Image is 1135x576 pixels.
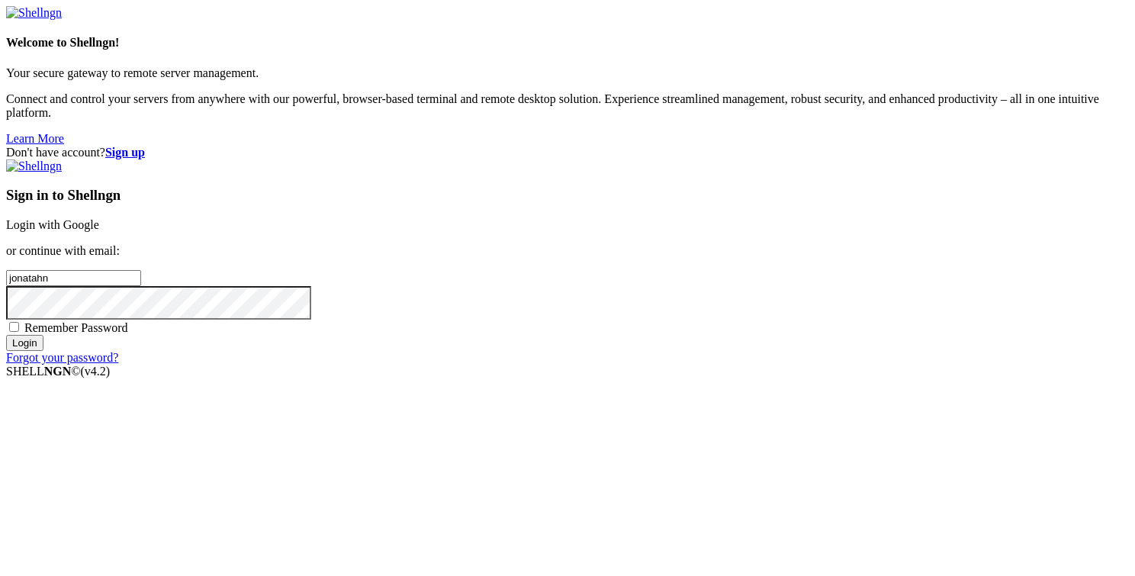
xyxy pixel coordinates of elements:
[6,365,110,378] span: SHELL ©
[6,6,62,20] img: Shellngn
[24,321,128,334] span: Remember Password
[6,335,43,351] input: Login
[6,351,118,364] a: Forgot your password?
[81,365,111,378] span: 4.2.0
[6,36,1129,50] h4: Welcome to Shellngn!
[6,187,1129,204] h3: Sign in to Shellngn
[9,322,19,332] input: Remember Password
[44,365,72,378] b: NGN
[6,92,1129,120] p: Connect and control your servers from anywhere with our powerful, browser-based terminal and remo...
[6,159,62,173] img: Shellngn
[6,218,99,231] a: Login with Google
[6,244,1129,258] p: or continue with email:
[6,66,1129,80] p: Your secure gateway to remote server management.
[6,132,64,145] a: Learn More
[6,270,141,286] input: Email address
[6,146,1129,159] div: Don't have account?
[105,146,145,159] a: Sign up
